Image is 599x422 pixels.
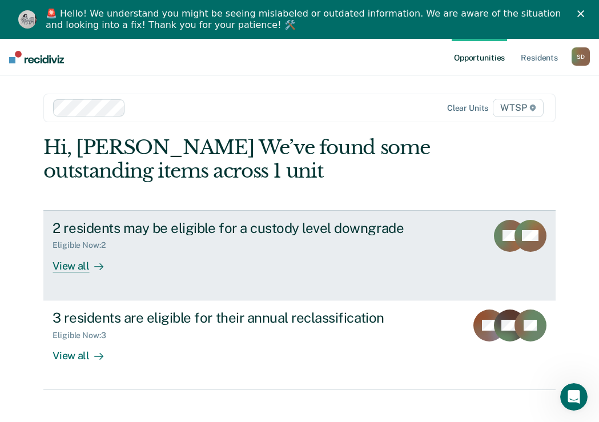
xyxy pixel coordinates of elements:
[447,103,489,113] div: Clear units
[53,220,453,236] div: 2 residents may be eligible for a custody level downgrade
[46,8,562,31] div: 🚨 Hello! We understand you might be seeing mislabeled or outdated information. We are aware of th...
[572,47,590,66] button: SD
[53,331,115,340] div: Eligible Now : 3
[577,10,589,17] div: Close
[18,10,37,29] img: Profile image for Kim
[43,300,555,390] a: 3 residents are eligible for their annual reclassificationEligible Now:3View all
[43,136,453,183] div: Hi, [PERSON_NAME] We’ve found some outstanding items across 1 unit
[493,99,543,117] span: WTSP
[572,47,590,66] div: S D
[53,340,116,362] div: View all
[452,39,507,75] a: Opportunities
[43,210,555,300] a: 2 residents may be eligible for a custody level downgradeEligible Now:2View all
[53,240,114,250] div: Eligible Now : 2
[560,383,588,411] iframe: Intercom live chat
[9,51,64,63] img: Recidiviz
[53,250,116,272] div: View all
[518,39,560,75] a: Residents
[53,310,453,326] div: 3 residents are eligible for their annual reclassification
